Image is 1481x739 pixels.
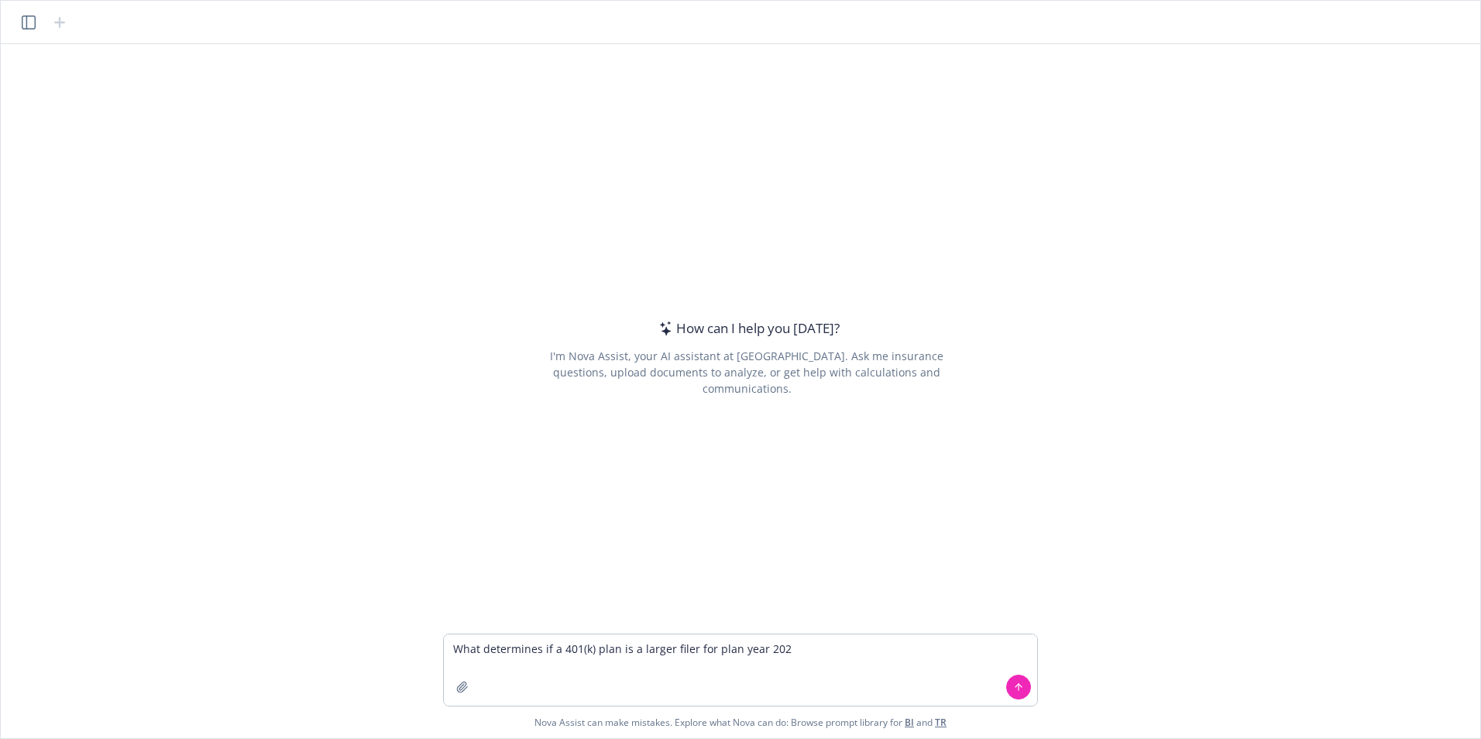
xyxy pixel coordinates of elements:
[655,318,840,339] div: How can I help you [DATE]?
[444,634,1037,706] textarea: What determines if a 401(k) plan is a larger filer for plan year 202
[534,706,947,738] span: Nova Assist can make mistakes. Explore what Nova can do: Browse prompt library for and
[528,348,964,397] div: I'm Nova Assist, your AI assistant at [GEOGRAPHIC_DATA]. Ask me insurance questions, upload docum...
[935,716,947,729] a: TR
[905,716,914,729] a: BI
